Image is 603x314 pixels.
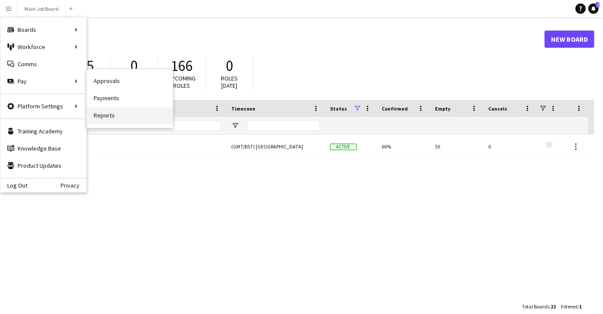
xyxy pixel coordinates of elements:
[226,56,233,75] span: 0
[0,73,86,90] div: Pay
[61,182,86,189] a: Privacy
[430,135,483,158] div: 55
[376,135,430,158] div: 66%
[221,74,238,89] span: Roles [DATE]
[330,105,347,112] span: Status
[0,98,86,115] div: Platform Settings
[483,135,536,158] div: 0
[596,2,600,8] span: 7
[231,105,255,112] span: Timezone
[435,105,450,112] span: Empty
[231,122,239,129] button: Open Filter Menu
[20,135,221,159] a: Main Job Board
[545,31,594,48] a: New Board
[0,55,86,73] a: Comms
[382,105,408,112] span: Confirmed
[18,0,66,17] button: Main Job Board
[87,107,173,124] a: Reports
[0,182,28,189] a: Log Out
[87,90,173,107] a: Payments
[226,135,325,158] div: (GMT/BST) [GEOGRAPHIC_DATA]
[131,56,138,75] span: 0
[168,74,196,89] span: Upcoming roles
[561,303,578,310] span: Filtered
[522,303,549,310] span: Total Boards
[551,303,556,310] span: 22
[0,38,86,55] div: Workforce
[0,123,86,140] a: Training Academy
[0,140,86,157] a: Knowledge Base
[87,73,173,90] a: Approvals
[171,56,193,75] span: 166
[0,21,86,38] div: Boards
[247,120,320,131] input: Timezone Filter Input
[15,33,545,46] h1: Boards
[0,157,86,174] a: Product Updates
[330,144,357,150] span: Active
[588,3,599,14] a: 7
[488,105,507,112] span: Cancels
[579,303,582,310] span: 1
